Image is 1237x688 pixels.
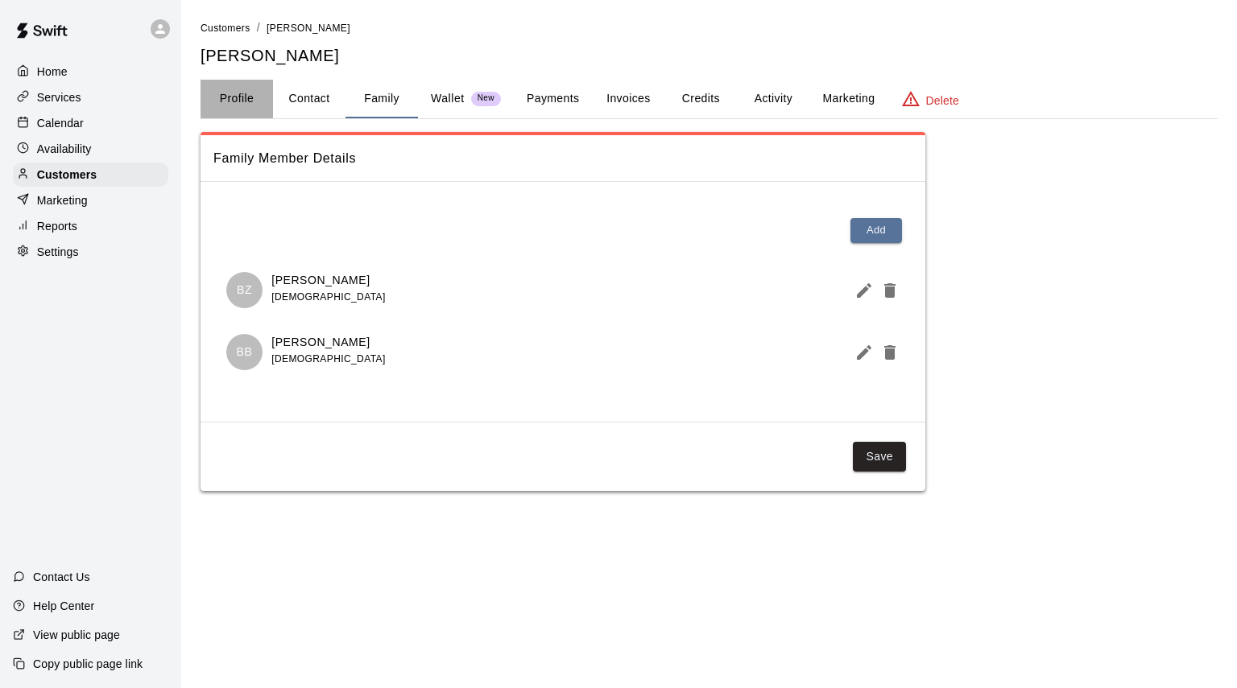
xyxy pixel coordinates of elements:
[850,218,902,243] button: Add
[13,60,168,84] a: Home
[13,240,168,264] a: Settings
[33,656,143,672] p: Copy public page link
[226,272,263,308] div: Bennett Zack
[37,64,68,80] p: Home
[201,23,250,34] span: Customers
[345,80,418,118] button: Family
[737,80,809,118] button: Activity
[257,19,260,36] li: /
[13,214,168,238] a: Reports
[33,569,90,585] p: Contact Us
[13,85,168,109] a: Services
[592,80,664,118] button: Invoices
[271,272,385,289] p: [PERSON_NAME]
[267,23,350,34] span: [PERSON_NAME]
[37,218,77,234] p: Reports
[431,90,465,107] p: Wallet
[471,93,501,104] span: New
[809,80,887,118] button: Marketing
[37,192,88,208] p: Marketing
[201,45,1218,67] h5: [PERSON_NAME]
[514,80,592,118] button: Payments
[237,344,253,360] p: BB
[201,80,1218,118] div: basic tabs example
[13,137,168,161] a: Availability
[271,291,385,303] span: [DEMOGRAPHIC_DATA]
[226,334,263,370] div: Benjamin Brown
[37,244,79,260] p: Settings
[37,167,97,183] p: Customers
[664,80,737,118] button: Credits
[271,334,385,351] p: [PERSON_NAME]
[237,282,252,299] p: BZ
[37,141,92,157] p: Availability
[13,163,168,187] a: Customers
[33,598,94,614] p: Help Center
[848,336,874,369] button: Edit Member
[13,111,168,135] a: Calendar
[37,115,84,131] p: Calendar
[271,353,385,365] span: [DEMOGRAPHIC_DATA]
[853,442,906,472] button: Save
[213,148,912,169] span: Family Member Details
[201,21,250,34] a: Customers
[37,89,81,105] p: Services
[13,188,168,212] a: Marketing
[874,274,900,307] button: Delete
[201,80,273,118] button: Profile
[926,93,959,109] p: Delete
[874,336,900,369] button: Delete
[273,80,345,118] button: Contact
[201,19,1218,37] nav: breadcrumb
[848,274,874,307] button: Edit Member
[33,627,120,643] p: View public page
